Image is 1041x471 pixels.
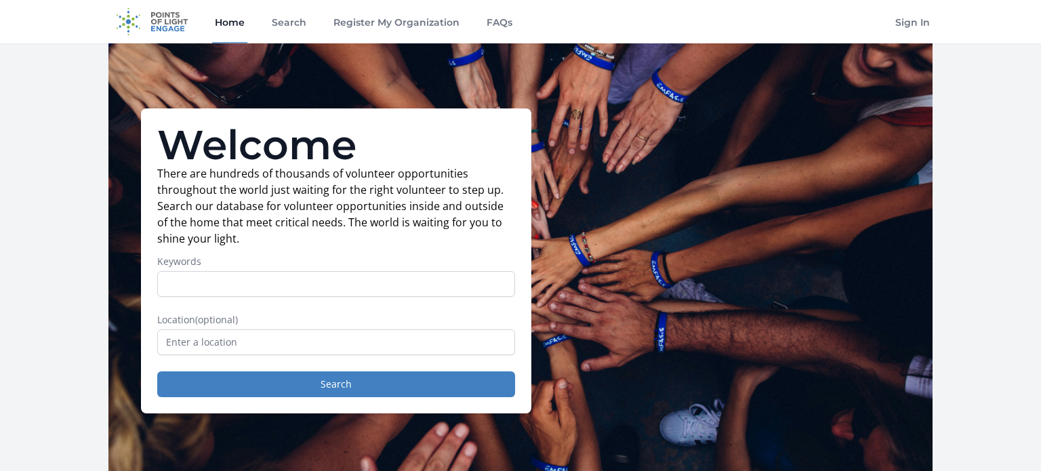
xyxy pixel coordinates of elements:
[157,255,515,268] label: Keywords
[195,313,238,326] span: (optional)
[157,371,515,397] button: Search
[157,313,515,327] label: Location
[157,125,515,165] h1: Welcome
[157,165,515,247] p: There are hundreds of thousands of volunteer opportunities throughout the world just waiting for ...
[157,329,515,355] input: Enter a location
